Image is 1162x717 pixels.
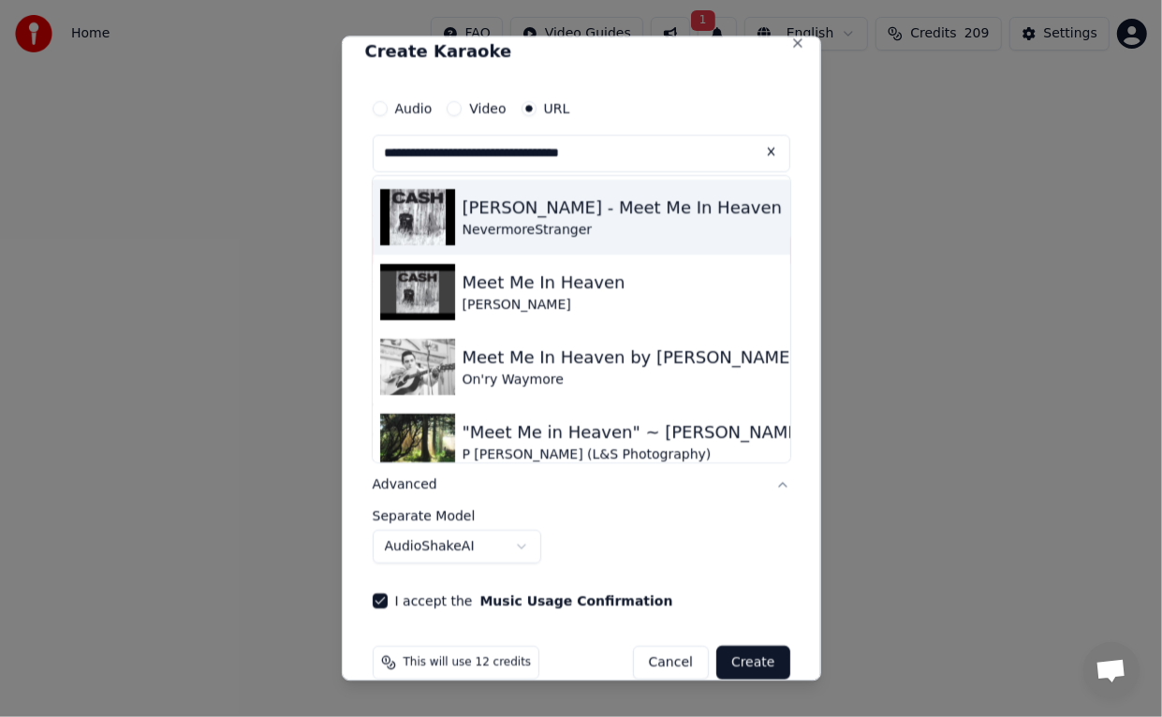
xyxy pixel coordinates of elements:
label: Audio [395,102,433,115]
button: Cancel [633,646,709,680]
button: Advanced [373,461,790,509]
div: NevermoreStranger [463,221,782,240]
div: Advanced [373,509,790,578]
img: Meet Me In Heaven [380,264,455,320]
label: I accept the [395,594,673,607]
img: Johnny Cash - Meet Me In Heaven [380,189,455,245]
div: [PERSON_NAME] - Meet Me In Heaven [463,195,782,221]
div: [PERSON_NAME] [463,296,625,315]
label: Video [469,102,506,115]
div: Meet Me In Heaven [463,270,625,296]
button: I accept the [479,594,672,607]
h2: Create Karaoke [365,43,798,60]
button: Create [716,646,790,680]
label: URL [544,102,570,115]
label: Separate Model [373,509,790,522]
div: P [PERSON_NAME] (L&S Photography) [463,446,805,464]
span: This will use 12 credits [404,655,532,670]
img: "Meet Me in Heaven" ~ Johnny Cash [380,414,455,470]
img: Meet Me In Heaven by Johnny Cash, Janette & June Carter, Earl Scruggs, Marty Stuart, Connie Smith [380,339,455,395]
div: "Meet Me in Heaven" ~ [PERSON_NAME] [463,419,805,446]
